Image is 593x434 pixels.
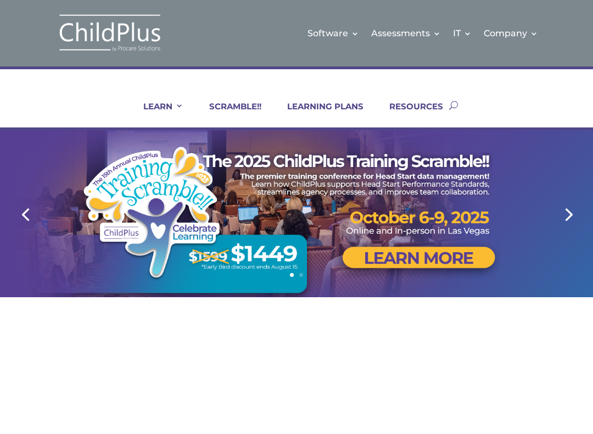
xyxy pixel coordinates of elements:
a: 2 [299,273,303,277]
a: SCRAMBLE!! [195,101,261,127]
a: Assessments [371,11,441,55]
a: RESOURCES [376,101,443,127]
a: LEARN [130,101,183,127]
a: Company [484,11,538,55]
a: LEARNING PLANS [273,101,363,127]
a: IT [453,11,472,55]
h1: More than one way to learn! [30,336,563,366]
a: Software [307,11,359,55]
a: 1 [290,273,294,277]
